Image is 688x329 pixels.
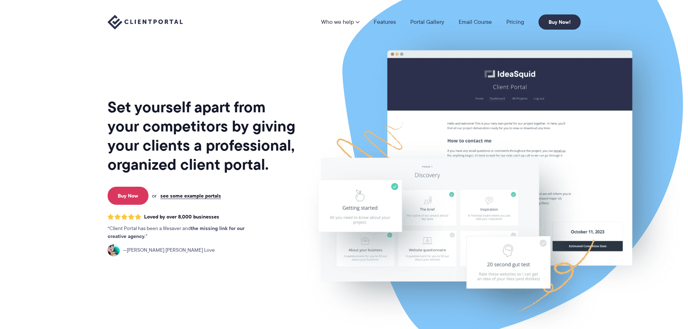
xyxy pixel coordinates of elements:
a: Email Course [459,19,492,25]
a: Buy Now [108,187,148,205]
a: Who we help [321,19,359,25]
h1: Set yourself apart from your competitors by giving your clients a professional, organized client ... [108,98,297,174]
a: see some example portals [160,192,221,199]
strong: the missing link for our creative agency [108,224,245,240]
a: Features [374,19,396,25]
a: Portal Gallery [410,19,444,25]
span: Loved by over 8,000 businesses [144,214,219,220]
a: Pricing [506,19,524,25]
span: [PERSON_NAME] [PERSON_NAME] Love [123,246,215,254]
span: or [152,192,157,199]
a: Buy Now! [538,14,581,30]
p: Client Portal has been a lifesaver and . [108,225,259,241]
